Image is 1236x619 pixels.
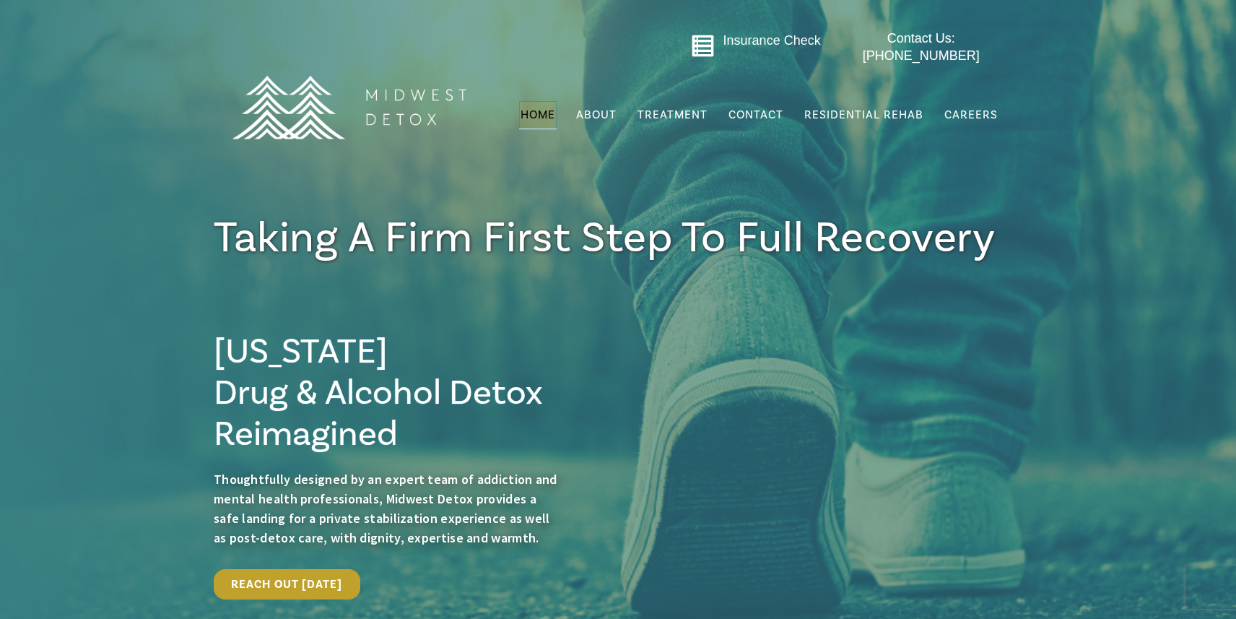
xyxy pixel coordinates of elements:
[691,34,715,63] a: Go to midwestdetox.com/message-form-page/
[214,329,543,456] span: [US_STATE] Drug & Alcohol Detox Reimagined
[727,101,785,129] a: Contact
[803,101,925,129] a: Residential Rehab
[231,577,343,592] span: Reach Out [DATE]
[521,108,555,122] span: Home
[723,33,821,48] a: Insurance Check
[576,109,617,121] span: About
[944,108,998,122] span: Careers
[863,31,980,62] span: Contact Us: [PHONE_NUMBER]
[728,109,783,121] span: Contact
[636,101,709,129] a: Treatment
[637,109,708,121] span: Treatment
[214,471,557,546] span: Thoughtfully designed by an expert team of addiction and mental health professionals, Midwest Det...
[519,101,557,129] a: Home
[834,30,1008,64] a: Contact Us: [PHONE_NUMBER]
[214,569,360,599] a: Reach Out [DATE]
[575,101,618,129] a: About
[943,101,999,129] a: Careers
[222,44,475,170] img: MD Logo Horitzontal white-01 (1) (1)
[804,108,923,122] span: Residential Rehab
